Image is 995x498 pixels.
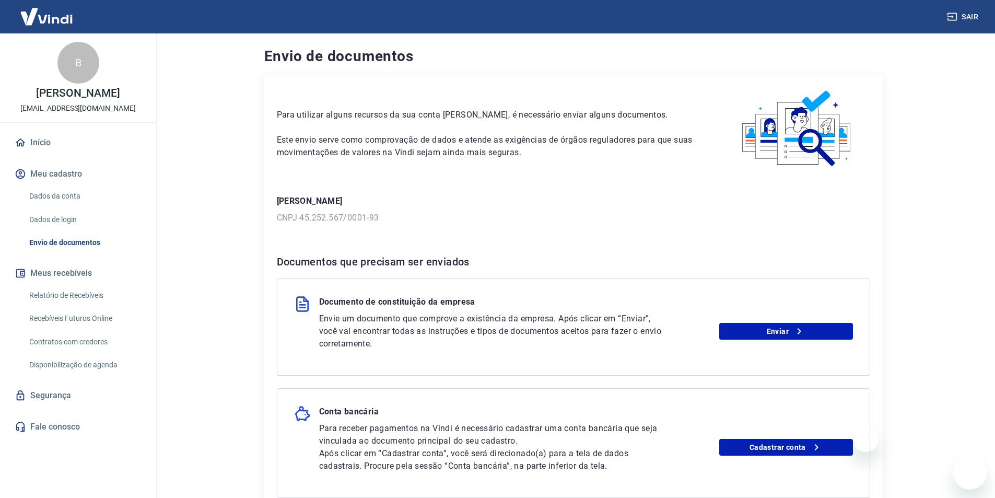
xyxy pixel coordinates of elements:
[852,426,879,452] iframe: Fechar mensagem
[319,312,666,350] p: Envie um documento que comprove a existência da empresa. Após clicar em “Enviar”, você vai encont...
[13,415,144,438] a: Fale conosco
[25,209,144,230] a: Dados de login
[25,354,144,376] a: Disponibilização de agenda
[277,109,699,121] p: Para utilizar alguns recursos da sua conta [PERSON_NAME], é necessário enviar alguns documentos.
[277,212,870,224] p: CNPJ 45.252.567/0001-93
[13,163,144,186] button: Meu cadastro
[294,296,311,312] img: file.3f2e98d22047474d3a157069828955b5.svg
[13,262,144,285] button: Meus recebíveis
[945,7,982,27] button: Sair
[25,232,144,253] a: Envio de documentos
[13,1,80,32] img: Vindi
[25,285,144,306] a: Relatório de Recebíveis
[13,131,144,154] a: Início
[319,422,666,447] p: Para receber pagamentos na Vindi é necessário cadastrar uma conta bancária que seja vinculada ao ...
[25,331,144,353] a: Contratos com credores
[25,186,144,207] a: Dados da conta
[277,134,699,159] p: Este envio serve como comprovação de dados e atende as exigências de órgãos reguladores para que ...
[953,456,987,490] iframe: Botão para abrir a janela de mensagens
[36,88,120,99] p: [PERSON_NAME]
[719,323,853,340] a: Enviar
[319,406,379,422] p: Conta bancária
[277,195,870,207] p: [PERSON_NAME]
[264,46,883,67] h4: Envio de documentos
[724,88,870,170] img: waiting_documents.41d9841a9773e5fdf392cede4d13b617.svg
[25,308,144,329] a: Recebíveis Futuros Online
[277,253,870,270] h6: Documentos que precisam ser enviados
[719,439,853,456] a: Cadastrar conta
[319,447,666,472] p: Após clicar em “Cadastrar conta”, você será direcionado(a) para a tela de dados cadastrais. Procu...
[57,42,99,84] div: B
[319,296,475,312] p: Documento de constituição da empresa
[20,103,136,114] p: [EMAIL_ADDRESS][DOMAIN_NAME]
[294,406,311,422] img: money_pork.0c50a358b6dafb15dddc3eea48f23780.svg
[13,384,144,407] a: Segurança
